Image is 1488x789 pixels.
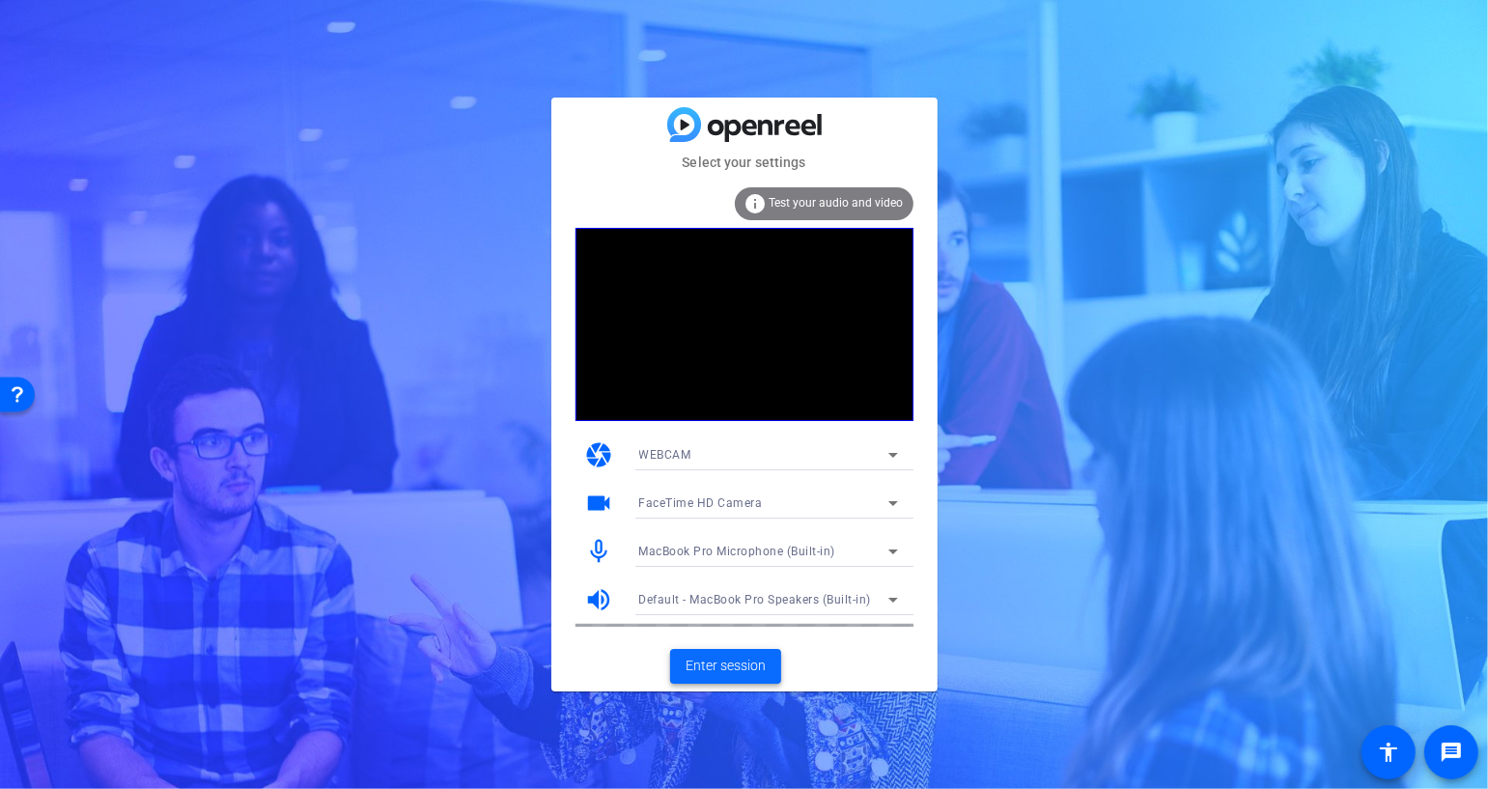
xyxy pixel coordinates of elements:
[686,656,766,676] span: Enter session
[551,152,938,173] mat-card-subtitle: Select your settings
[585,489,614,518] mat-icon: videocam
[639,448,691,462] span: WEBCAM
[770,196,904,210] span: Test your audio and video
[1377,741,1400,764] mat-icon: accessibility
[639,496,763,510] span: FaceTime HD Camera
[670,649,781,684] button: Enter session
[585,585,614,614] mat-icon: volume_up
[639,545,836,558] span: MacBook Pro Microphone (Built-in)
[639,593,872,606] span: Default - MacBook Pro Speakers (Built-in)
[667,107,822,141] img: blue-gradient.svg
[1440,741,1463,764] mat-icon: message
[744,192,768,215] mat-icon: info
[585,537,614,566] mat-icon: mic_none
[585,440,614,469] mat-icon: camera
